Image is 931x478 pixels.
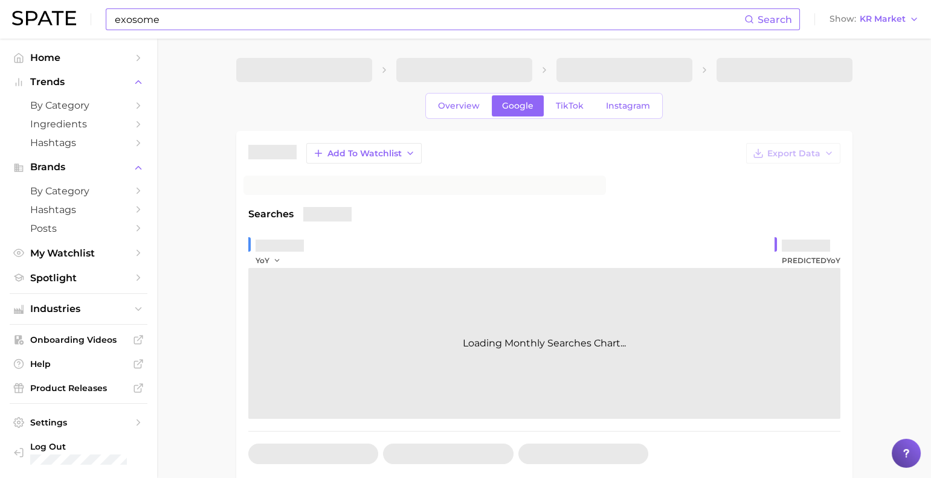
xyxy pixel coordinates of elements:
a: Google [492,95,544,116]
span: Industries [30,304,127,314]
span: Log Out [30,441,138,452]
span: Instagram [606,101,650,111]
button: Trends [10,73,147,91]
span: Onboarding Videos [30,334,127,345]
span: YoY [256,255,269,266]
span: Export Data [767,148,820,159]
span: My Watchlist [30,247,127,259]
span: Trends [30,77,127,88]
img: SPATE [12,11,76,25]
div: Loading Monthly Searches Chart... [248,268,840,419]
a: Hashtags [10,133,147,152]
a: Ingredients [10,115,147,133]
a: Help [10,355,147,373]
span: Hashtags [30,137,127,148]
a: by Category [10,96,147,115]
span: Show [830,16,856,22]
span: Google [502,101,533,111]
button: Industries [10,300,147,318]
a: TikTok [546,95,594,116]
a: My Watchlist [10,244,147,263]
a: Spotlight [10,269,147,287]
button: YoY [256,253,282,268]
a: Product Releases [10,379,147,397]
span: TikTok [556,101,584,111]
span: Home [30,52,127,63]
button: Add to Watchlist [306,143,422,164]
a: Instagram [596,95,660,116]
span: Product Releases [30,383,127,394]
span: Search [758,14,792,25]
a: Settings [10,413,147,432]
input: Search here for a brand, industry, or ingredient [114,9,744,30]
span: Overview [438,101,480,111]
span: Spotlight [30,272,127,284]
span: Ingredients [30,118,127,130]
span: KR Market [860,16,906,22]
a: Home [10,48,147,67]
span: YoY [826,256,840,265]
button: ShowKR Market [826,11,922,27]
span: Brands [30,162,127,173]
a: Hashtags [10,200,147,219]
span: Hashtags [30,204,127,215]
span: by Category [30,185,127,197]
a: Overview [428,95,490,116]
span: Posts [30,223,127,234]
span: Predicted [782,253,840,268]
span: Add to Watchlist [327,148,402,159]
a: by Category [10,182,147,200]
a: Onboarding Videos [10,331,147,349]
span: Settings [30,417,127,428]
span: Searches [248,207,294,221]
span: Help [30,358,127,369]
a: Posts [10,219,147,238]
span: by Category [30,100,127,111]
button: Export Data [746,143,840,164]
a: Log out. Currently logged in with e-mail doyeon@spate.nyc. [10,438,147,468]
button: Brands [10,158,147,176]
